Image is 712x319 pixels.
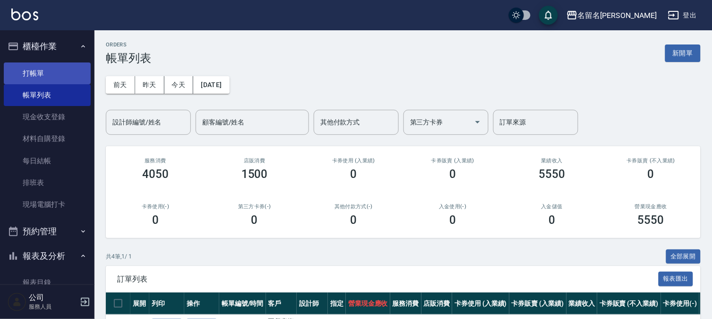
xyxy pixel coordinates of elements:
[29,302,77,311] p: 服務人員
[297,292,328,315] th: 設計師
[142,168,169,181] h3: 4050
[4,128,91,150] a: 材料自購登錄
[4,62,91,84] a: 打帳單
[184,292,219,315] th: 操作
[613,204,689,210] h2: 營業現金應收
[539,168,565,181] h3: 5550
[219,292,266,315] th: 帳單編號/時間
[4,194,91,215] a: 現場電腦打卡
[106,52,151,65] h3: 帳單列表
[661,292,700,315] th: 卡券使用(-)
[659,274,694,283] a: 報表匯出
[328,292,346,315] th: 指定
[566,292,598,315] th: 業績收入
[216,158,293,164] h2: 店販消費
[117,275,659,284] span: 訂單列表
[346,292,390,315] th: 營業現金應收
[597,292,661,315] th: 卡券販賣 (不入業績)
[4,150,91,172] a: 每日結帳
[351,168,357,181] h3: 0
[613,158,689,164] h2: 卡券販賣 (不入業績)
[117,204,194,210] h2: 卡券使用(-)
[4,272,91,293] a: 報表目錄
[514,204,590,210] h2: 入金儲值
[351,213,357,227] h3: 0
[241,168,268,181] h3: 1500
[421,292,453,315] th: 店販消費
[4,219,91,244] button: 預約管理
[514,158,590,164] h2: 業績收入
[11,9,38,20] img: Logo
[563,6,661,25] button: 名留名[PERSON_NAME]
[578,9,657,21] div: 名留名[PERSON_NAME]
[29,293,77,302] h5: 公司
[549,213,555,227] h3: 0
[106,76,135,94] button: 前天
[149,292,184,315] th: 列印
[106,42,151,48] h2: ORDERS
[4,34,91,59] button: 櫃檯作業
[648,168,654,181] h3: 0
[638,213,664,227] h3: 5550
[135,76,164,94] button: 昨天
[664,7,701,24] button: 登出
[316,204,392,210] h2: 其他付款方式(-)
[666,249,701,264] button: 全部展開
[152,213,159,227] h3: 0
[4,172,91,194] a: 排班表
[266,292,297,315] th: 客戶
[251,213,258,227] h3: 0
[4,106,91,128] a: 現金收支登錄
[164,76,194,94] button: 今天
[4,84,91,106] a: 帳單列表
[8,292,26,311] img: Person
[449,213,456,227] h3: 0
[665,44,701,62] button: 新開單
[390,292,421,315] th: 服務消費
[4,244,91,268] button: 報表及分析
[316,158,392,164] h2: 卡券使用 (入業績)
[130,292,149,315] th: 展開
[449,168,456,181] h3: 0
[509,292,566,315] th: 卡券販賣 (入業績)
[106,252,132,261] p: 共 4 筆, 1 / 1
[117,158,194,164] h3: 服務消費
[452,292,509,315] th: 卡券使用 (入業績)
[216,204,293,210] h2: 第三方卡券(-)
[470,115,485,130] button: Open
[539,6,558,25] button: save
[414,204,491,210] h2: 入金使用(-)
[659,272,694,286] button: 報表匯出
[414,158,491,164] h2: 卡券販賣 (入業績)
[193,76,229,94] button: [DATE]
[665,48,701,57] a: 新開單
